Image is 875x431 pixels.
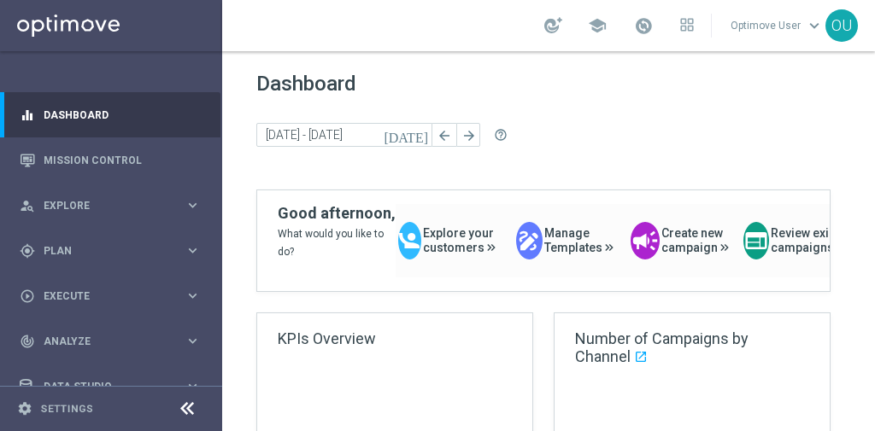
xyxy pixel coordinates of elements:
i: keyboard_arrow_right [185,288,201,304]
i: person_search [20,198,35,213]
span: keyboard_arrow_down [805,16,824,35]
button: equalizer Dashboard [19,108,202,122]
i: keyboard_arrow_right [185,242,201,259]
i: keyboard_arrow_right [185,378,201,394]
button: person_search Explore keyboard_arrow_right [19,199,202,213]
div: OU [825,9,858,42]
div: Analyze [20,334,185,349]
span: Explore [44,201,185,211]
span: Plan [44,246,185,256]
div: Data Studio [20,379,185,394]
div: Mission Control [20,137,201,183]
div: Explore [20,198,185,213]
button: Mission Control [19,154,202,167]
div: Execute [20,288,185,304]
button: track_changes Analyze keyboard_arrow_right [19,335,202,348]
span: school [588,16,607,35]
button: gps_fixed Plan keyboard_arrow_right [19,244,202,258]
i: keyboard_arrow_right [185,333,201,349]
div: Plan [20,243,185,259]
a: Mission Control [44,137,201,183]
i: track_changes [20,334,35,349]
span: Execute [44,291,185,301]
a: Optimove Userkeyboard_arrow_down [729,13,825,38]
div: Dashboard [20,92,201,137]
i: play_circle_outline [20,288,35,304]
a: Settings [41,404,93,414]
i: gps_fixed [20,243,35,259]
i: settings [17,401,32,416]
span: Data Studio [44,381,185,392]
a: Dashboard [44,92,201,137]
i: equalizer [20,108,35,123]
span: Analyze [44,336,185,347]
i: keyboard_arrow_right [185,197,201,213]
button: Data Studio keyboard_arrow_right [19,380,202,393]
button: play_circle_outline Execute keyboard_arrow_right [19,289,202,303]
